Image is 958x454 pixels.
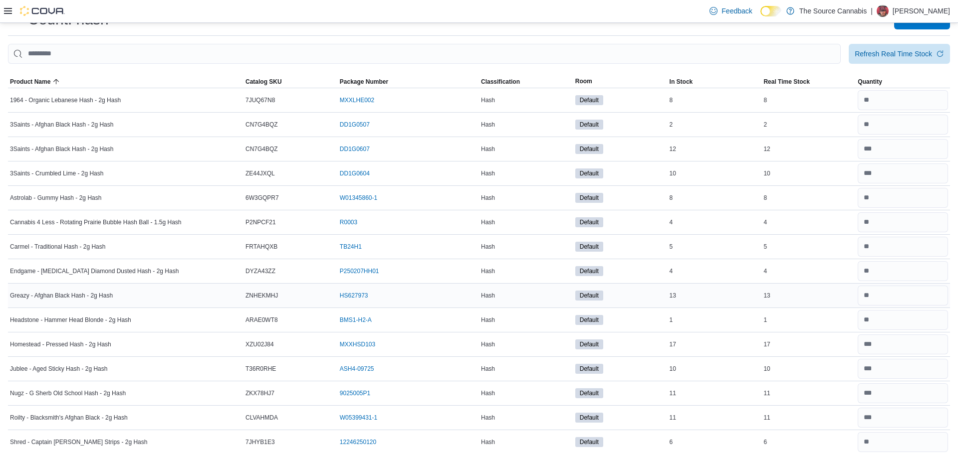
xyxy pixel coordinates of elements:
[575,193,603,203] span: Default
[245,438,275,446] span: 7JHYB1E3
[481,365,495,373] span: Hash
[575,120,603,130] span: Default
[761,387,856,399] div: 11
[10,145,113,153] span: 3Saints - Afghan Black Hash - 2g Hash
[575,144,603,154] span: Default
[580,340,599,349] span: Default
[760,16,761,17] span: Dark Mode
[580,413,599,422] span: Default
[763,78,809,86] span: Real Time Stock
[10,218,182,226] span: Cannabis 4 Less - Rotating Prairie Bubble Hash Ball - 1.5g Hash
[580,315,599,324] span: Default
[575,413,603,423] span: Default
[10,340,111,348] span: Homestead - Pressed Hash - 2g Hash
[761,436,856,448] div: 6
[340,78,388,86] span: Package Number
[10,78,50,86] span: Product Name
[340,340,375,348] a: MXXHSD103
[580,145,599,153] span: Default
[10,194,101,202] span: Astrolab - Gummy Hash - 2g Hash
[761,143,856,155] div: 12
[481,121,495,129] span: Hash
[761,363,856,375] div: 10
[668,314,762,326] div: 1
[575,242,603,252] span: Default
[575,339,603,349] span: Default
[10,414,128,422] span: Roilty - Blacksmith's Afghan Black - 2g Hash
[761,216,856,228] div: 4
[575,291,603,301] span: Default
[580,267,599,276] span: Default
[245,121,278,129] span: CN7G4BQZ
[580,120,599,129] span: Default
[575,388,603,398] span: Default
[245,389,274,397] span: ZKX78HJ7
[799,5,867,17] p: The Source Cannabis
[670,78,693,86] span: In Stock
[761,290,856,302] div: 13
[245,316,278,324] span: ARAE0WT8
[858,78,882,86] span: Quantity
[761,76,856,88] button: Real Time Stock
[761,265,856,277] div: 4
[761,167,856,179] div: 10
[481,414,495,422] span: Hash
[580,389,599,398] span: Default
[668,387,762,399] div: 11
[340,121,370,129] a: DD1G0507
[340,243,362,251] a: TB24H1
[481,292,495,300] span: Hash
[580,169,599,178] span: Default
[340,169,370,177] a: DD1G0604
[580,438,599,447] span: Default
[856,76,950,88] button: Quantity
[481,169,495,177] span: Hash
[668,119,762,131] div: 2
[668,76,762,88] button: In Stock
[877,5,889,17] div: Levi Tolman
[10,389,126,397] span: Nugz - G Sherb Old School Hash - 2g Hash
[8,44,841,64] input: This is a search bar. After typing your query, hit enter to filter the results lower in the page.
[761,94,856,106] div: 8
[849,44,950,64] button: Refresh Real Time Stock
[10,267,179,275] span: Endgame - [MEDICAL_DATA] Diamond Dusted Hash - 2g Hash
[761,119,856,131] div: 2
[481,316,495,324] span: Hash
[871,5,873,17] p: |
[245,169,275,177] span: ZE44JXQL
[10,292,113,300] span: Greazy - Afghan Black Hash - 2g Hash
[575,315,603,325] span: Default
[10,169,103,177] span: 3Saints - Crumbled Lime - 2g Hash
[761,338,856,350] div: 17
[580,96,599,105] span: Default
[245,218,276,226] span: P2NPCF21
[668,412,762,424] div: 11
[481,96,495,104] span: Hash
[761,241,856,253] div: 5
[575,217,603,227] span: Default
[340,194,377,202] a: W01345860-1
[575,95,603,105] span: Default
[893,5,950,17] p: [PERSON_NAME]
[340,292,368,300] a: HS627973
[245,243,277,251] span: FRTAHQXB
[10,316,131,324] span: Headstone - Hammer Head Blonde - 2g Hash
[481,389,495,397] span: Hash
[575,437,603,447] span: Default
[580,242,599,251] span: Default
[8,76,243,88] button: Product Name
[575,77,592,85] span: Room
[760,6,781,16] input: Dark Mode
[668,143,762,155] div: 12
[761,192,856,204] div: 8
[340,316,372,324] a: BMS1-H2-A
[668,338,762,350] div: 17
[340,96,374,104] a: MXXLHE002
[580,364,599,373] span: Default
[575,266,603,276] span: Default
[10,121,113,129] span: 3Saints - Afghan Black Hash - 2g Hash
[706,1,756,21] a: Feedback
[580,193,599,202] span: Default
[20,6,65,16] img: Cova
[245,414,278,422] span: CLVAHMDA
